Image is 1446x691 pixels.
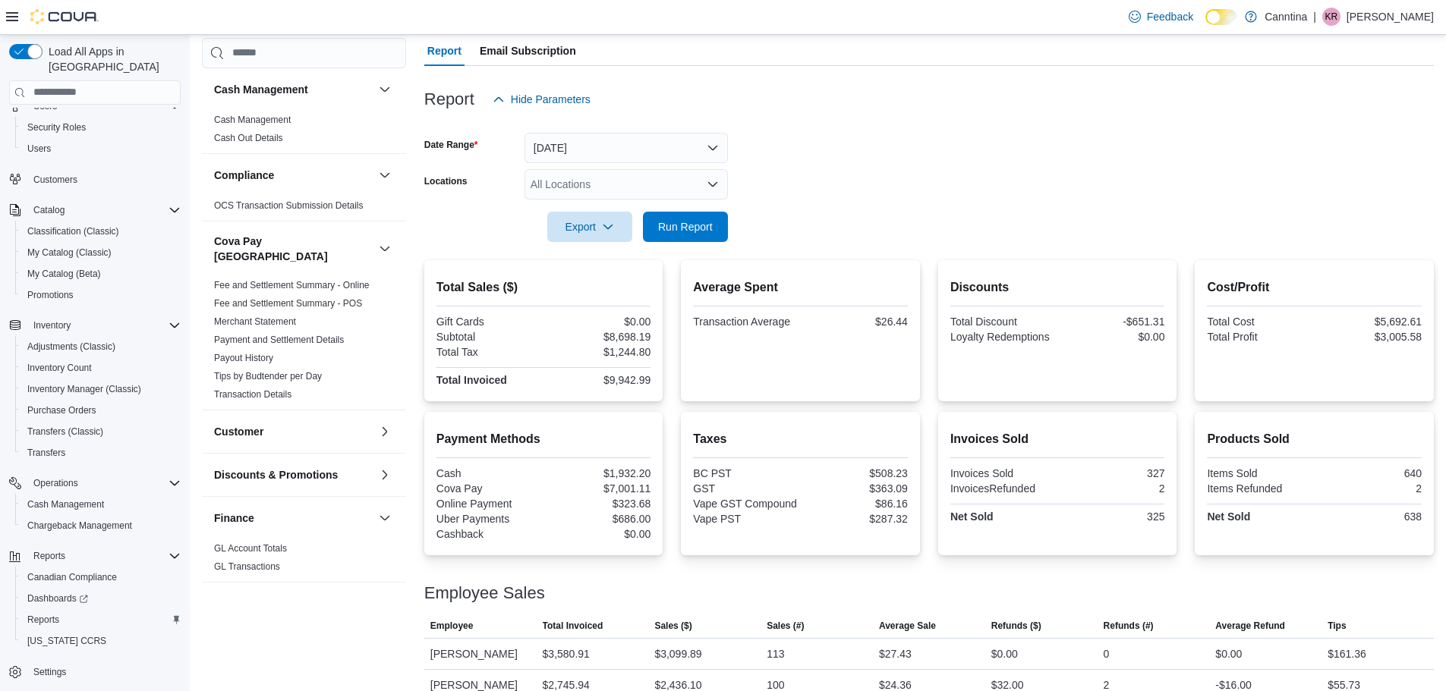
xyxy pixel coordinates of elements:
span: Classification (Classic) [21,222,181,240]
h2: Payment Methods [436,430,651,448]
button: Operations [3,473,187,494]
div: $26.44 [804,316,908,328]
button: Cova Pay [GEOGRAPHIC_DATA] [214,234,373,264]
button: [DATE] [525,133,728,163]
button: Customers [3,168,187,190]
span: Users [27,143,51,155]
button: Reports [27,547,71,565]
div: Items Refunded [1207,482,1311,495]
h2: Cost/Profit [1207,278,1422,297]
a: Cash Management [21,495,110,514]
span: Transfers [27,447,65,459]
div: Online Payment [436,498,540,510]
span: Promotions [27,289,74,301]
div: 638 [1318,510,1422,523]
a: Transfers [21,444,71,462]
a: Reports [21,611,65,629]
span: Email Subscription [480,36,576,66]
button: Canadian Compliance [15,567,187,588]
button: Discounts & Promotions [376,466,394,484]
div: Uber Payments [436,513,540,525]
span: Purchase Orders [27,404,96,416]
span: Feedback [1147,9,1193,24]
span: Run Report [658,219,713,234]
span: Adjustments (Classic) [21,338,181,356]
button: Operations [27,474,84,492]
div: $0.00 [1215,645,1242,663]
span: Average Refund [1215,620,1285,632]
div: $3,005.58 [1318,331,1422,343]
div: Transaction Average [693,316,797,328]
a: Customers [27,171,83,189]
a: Cash Management [214,115,291,125]
span: Security Roles [27,121,86,133]
span: KR [1325,8,1338,26]
span: Cash Management [214,114,291,126]
a: Purchase Orders [21,401,102,419]
span: Users [21,140,181,158]
button: Cash Management [214,82,373,97]
div: Total Cost [1207,316,1311,328]
span: Dark Mode [1205,25,1206,26]
div: $1,244.80 [547,346,651,358]
div: $86.16 [804,498,908,510]
a: Payment and Settlement Details [214,335,344,345]
span: Reports [27,547,181,565]
span: Hide Parameters [511,92,591,107]
a: Transaction Details [214,389,291,400]
span: My Catalog (Beta) [21,265,181,283]
div: $7,001.11 [547,482,651,495]
button: Adjustments (Classic) [15,336,187,357]
strong: Net Sold [950,510,994,523]
a: Security Roles [21,118,92,137]
button: Open list of options [707,178,719,190]
button: Customer [214,424,373,439]
label: Locations [424,175,468,187]
button: Compliance [214,168,373,183]
div: $9,942.99 [547,374,651,386]
button: Discounts & Promotions [214,467,373,482]
a: Inventory Manager (Classic) [21,380,147,398]
div: Subtotal [436,331,540,343]
div: 2 [1318,482,1422,495]
a: Merchant Statement [214,316,296,327]
span: Dashboards [21,589,181,608]
span: Washington CCRS [21,632,181,650]
a: OCS Transaction Submission Details [214,200,364,211]
div: 0 [1104,645,1110,663]
span: Transfers (Classic) [27,426,103,438]
div: $0.00 [547,316,651,328]
span: Cash Management [27,498,104,510]
span: Fee and Settlement Summary - Online [214,279,370,291]
div: Invoices Sold [950,467,1054,479]
button: My Catalog (Classic) [15,242,187,263]
span: My Catalog (Classic) [27,247,112,259]
a: Inventory Count [21,359,98,377]
div: 2 [1060,482,1164,495]
span: Canadian Compliance [27,571,117,583]
span: Chargeback Management [21,517,181,535]
span: Inventory [27,316,181,335]
span: Purchase Orders [21,401,181,419]
button: Inventory Count [15,357,187,378]
button: Cash Management [376,80,394,99]
button: Finance [214,510,373,526]
div: Total Tax [436,346,540,358]
span: Chargeback Management [27,520,132,532]
a: Settings [27,663,72,681]
a: Promotions [21,286,80,304]
div: $3,099.89 [654,645,701,663]
button: Cova Pay [GEOGRAPHIC_DATA] [376,240,394,258]
button: Catalog [3,199,187,221]
div: Cash [436,467,540,479]
span: Customers [27,170,181,189]
span: Report [427,36,462,66]
span: Tips [1328,620,1346,632]
div: Cash Management [202,111,406,153]
a: Adjustments (Classic) [21,338,121,356]
button: Security Roles [15,117,187,138]
h3: Discounts & Promotions [214,467,338,482]
p: Canntina [1265,8,1307,26]
span: Average Sale [879,620,936,632]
